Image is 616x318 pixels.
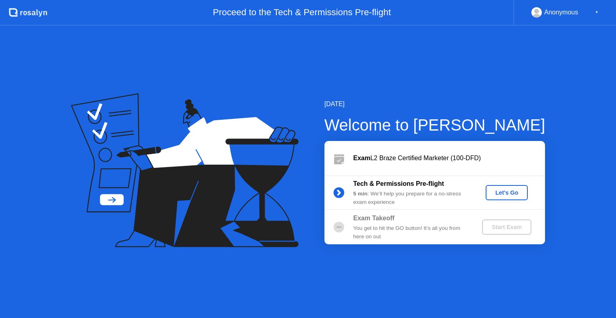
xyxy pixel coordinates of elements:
b: Exam Takeoff [353,215,395,221]
button: Let's Go [486,185,528,200]
div: ▼ [595,7,599,18]
b: 5 min [353,191,368,197]
div: Let's Go [489,189,525,196]
b: Tech & Permissions Pre-flight [353,180,444,187]
div: [DATE] [324,99,545,109]
div: Start Exam [485,224,528,230]
div: : We’ll help you prepare for a no-stress exam experience [353,190,469,206]
button: Start Exam [482,219,531,235]
div: Welcome to [PERSON_NAME] [324,113,545,137]
div: L2 Braze Certified Marketer (100-DFD) [353,153,545,163]
div: Anonymous [544,7,578,18]
div: You get to hit the GO button! It’s all you from here on out [353,224,469,241]
b: Exam [353,155,371,161]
